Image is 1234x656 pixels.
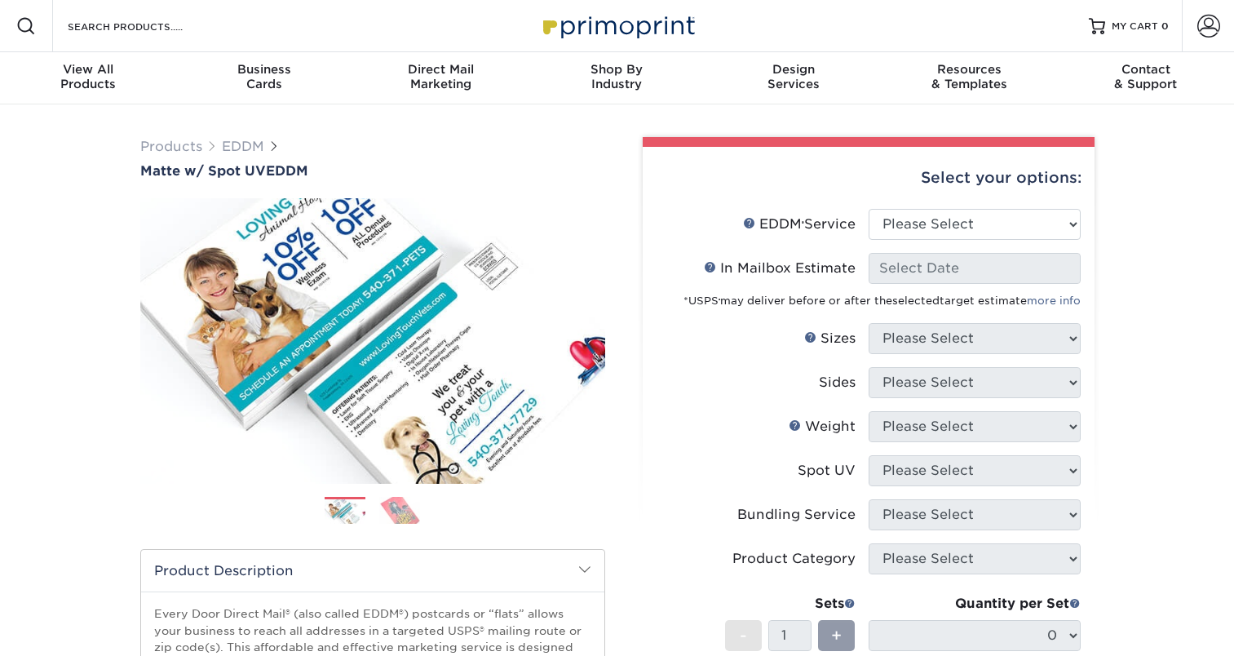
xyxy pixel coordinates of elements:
[1027,295,1081,307] a: more info
[66,16,225,36] input: SEARCH PRODUCTS.....
[352,62,529,77] span: Direct Mail
[529,62,705,77] span: Shop By
[869,594,1081,614] div: Quantity per Set
[379,497,420,525] img: EDDM 02
[882,62,1058,77] span: Resources
[1058,62,1234,77] span: Contact
[831,623,842,648] span: +
[804,329,856,348] div: Sizes
[892,295,940,307] span: selected
[740,623,747,648] span: -
[176,62,352,91] div: Cards
[882,62,1058,91] div: & Templates
[140,163,266,179] span: Matte w/ Spot UV
[176,62,352,77] span: Business
[869,253,1081,284] input: Select Date
[719,298,720,303] sup: ®
[529,62,705,91] div: Industry
[705,62,882,77] span: Design
[140,163,605,179] h1: EDDM
[798,461,856,481] div: Spot UV
[352,62,529,91] div: Marketing
[802,220,804,227] sup: ®
[704,259,856,278] div: In Mailbox Estimate
[1058,52,1234,104] a: Contact& Support
[656,147,1081,209] div: Select your options:
[140,187,605,496] img: Matte w/ Spot UV 01
[705,52,882,104] a: DesignServices
[222,139,264,154] a: EDDM
[141,550,604,592] h2: Product Description
[1058,62,1234,91] div: & Support
[683,295,1081,307] small: *USPS may deliver before or after the target estimate
[737,505,856,525] div: Bundling Service
[140,163,605,179] a: Matte w/ Spot UVEDDM
[140,139,202,154] a: Products
[325,499,365,525] img: EDDM 01
[743,215,856,234] div: EDDM Service
[176,52,352,104] a: BusinessCards
[352,52,529,104] a: Direct MailMarketing
[725,594,856,614] div: Sets
[1161,20,1169,32] span: 0
[819,373,856,392] div: Sides
[1112,20,1158,33] span: MY CART
[732,549,856,569] div: Product Category
[536,8,699,43] img: Primoprint
[705,62,882,91] div: Services
[529,52,705,104] a: Shop ByIndustry
[882,52,1058,104] a: Resources& Templates
[789,417,856,437] div: Weight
